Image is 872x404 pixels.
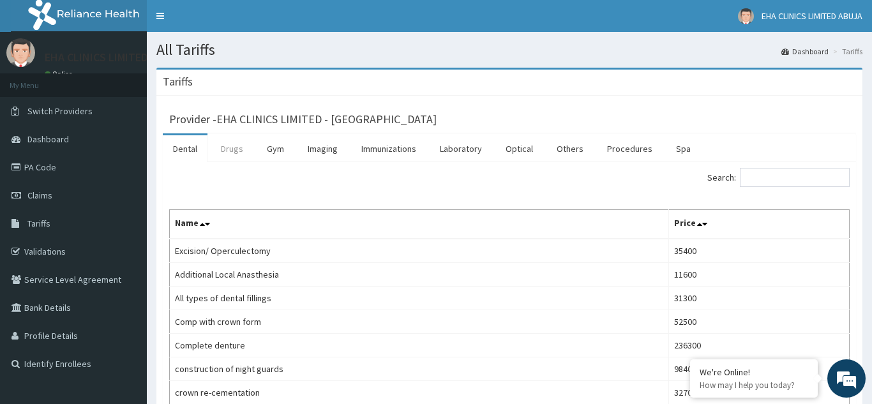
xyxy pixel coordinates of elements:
a: Drugs [211,135,253,162]
h3: Provider - EHA CLINICS LIMITED - [GEOGRAPHIC_DATA] [169,114,437,125]
h1: All Tariffs [156,41,862,58]
span: Dashboard [27,133,69,145]
h3: Tariffs [163,76,193,87]
input: Search: [740,168,850,187]
a: Spa [666,135,701,162]
a: Dashboard [781,46,829,57]
td: 52500 [669,310,850,334]
img: User Image [6,38,35,67]
td: construction of night guards [170,357,669,381]
a: Others [546,135,594,162]
a: Immunizations [351,135,426,162]
td: 31300 [669,287,850,310]
a: Procedures [597,135,663,162]
span: Tariffs [27,218,50,229]
td: 236300 [669,334,850,357]
span: EHA CLINICS LIMITED ABUJA [762,10,862,22]
div: We're Online! [700,366,808,378]
p: EHA CLINICS LIMITED ABUJA [45,52,183,63]
td: Additional Local Anasthesia [170,263,669,287]
a: Optical [495,135,543,162]
img: User Image [738,8,754,24]
th: Name [170,210,669,239]
p: How may I help you today? [700,380,808,391]
a: Imaging [297,135,348,162]
a: Laboratory [430,135,492,162]
td: Comp with crown form [170,310,669,334]
th: Price [669,210,850,239]
td: All types of dental fillings [170,287,669,310]
td: 35400 [669,239,850,263]
td: 98400 [669,357,850,381]
a: Online [45,70,75,79]
span: Switch Providers [27,105,93,117]
td: Excision/ Operculectomy [170,239,669,263]
td: Complete denture [170,334,669,357]
li: Tariffs [830,46,862,57]
label: Search: [707,168,850,187]
a: Dental [163,135,207,162]
a: Gym [257,135,294,162]
td: 11600 [669,263,850,287]
span: Claims [27,190,52,201]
